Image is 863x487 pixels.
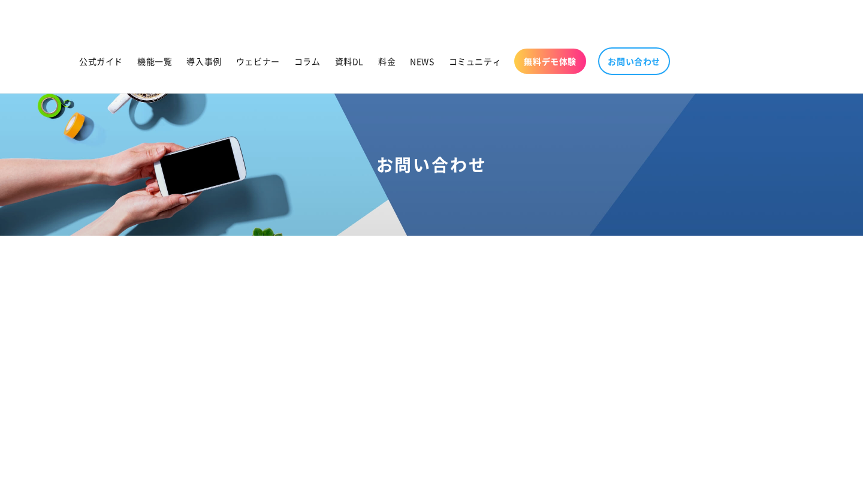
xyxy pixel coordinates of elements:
span: お問い合わせ [608,56,660,67]
span: コミュニティ [449,56,502,67]
span: 無料デモ体験 [524,56,577,67]
span: 機能一覧 [137,56,172,67]
h1: お問い合わせ [14,154,849,175]
a: お問い合わせ [598,47,670,75]
span: 公式ガイド [79,56,123,67]
a: 公式ガイド [72,49,130,74]
span: 料金 [378,56,396,67]
a: 料金 [371,49,403,74]
a: 無料デモ体験 [514,49,586,74]
a: ウェビナー [229,49,287,74]
span: コラム [294,56,321,67]
a: コミュニティ [442,49,509,74]
span: ウェビナー [236,56,280,67]
a: NEWS [403,49,441,74]
a: 資料DL [328,49,371,74]
span: NEWS [410,56,434,67]
a: 機能一覧 [130,49,179,74]
a: コラム [287,49,328,74]
span: 導入事例 [186,56,221,67]
span: 資料DL [335,56,364,67]
a: 導入事例 [179,49,228,74]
